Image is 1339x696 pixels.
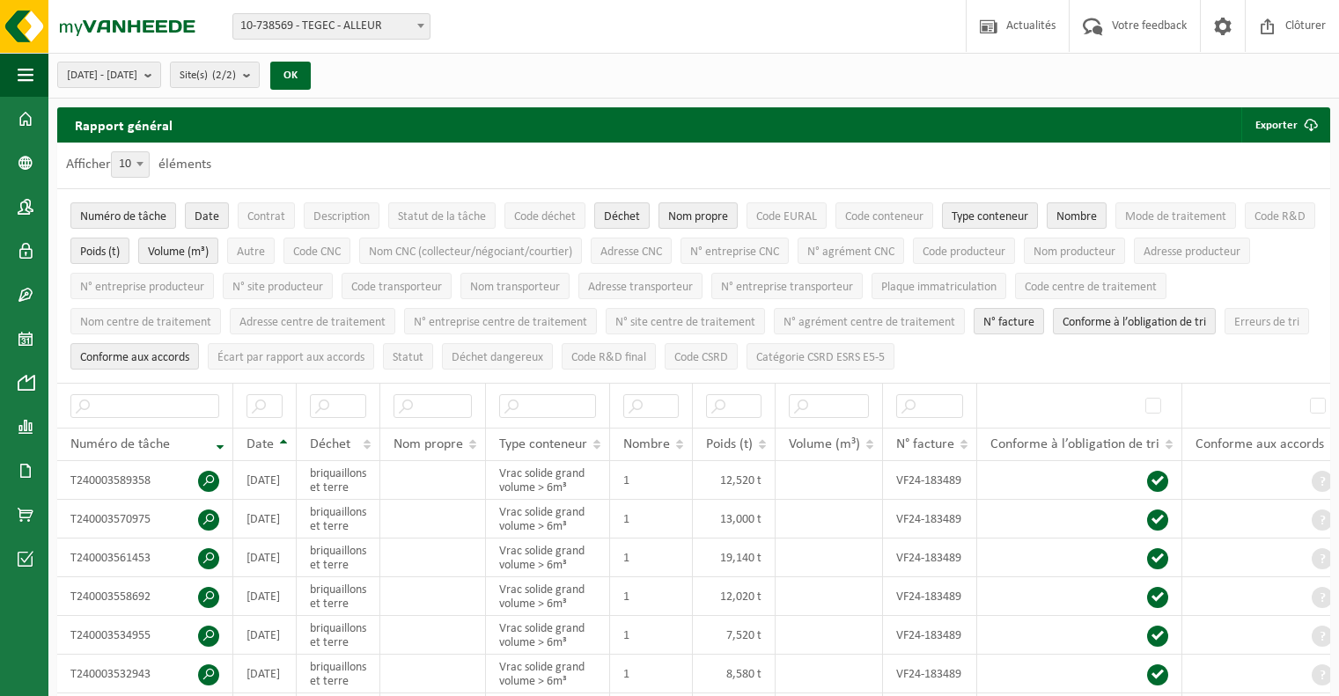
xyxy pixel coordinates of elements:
span: Nom propre [668,210,728,223]
button: Volume (m³)Volume (m³): Activate to sort [138,238,218,264]
span: Code CSRD [674,351,728,364]
button: Conforme aux accords : Activate to sort [70,343,199,370]
button: Numéro de tâcheNuméro de tâche: Activate to remove sorting [70,202,176,229]
td: Vrac solide grand volume > 6m³ [486,577,610,616]
span: 10-738569 - TEGEC - ALLEUR [232,13,430,40]
button: OK [270,62,311,90]
span: Code CNC [293,245,341,259]
span: N° entreprise centre de traitement [414,316,587,329]
button: Code transporteurCode transporteur: Activate to sort [342,273,452,299]
span: 10 [112,152,149,177]
td: briquaillons et terre [297,461,380,500]
button: [DATE] - [DATE] [57,62,161,88]
td: VF24-183489 [883,461,977,500]
td: VF24-183489 [883,538,977,577]
span: 10-738569 - TEGEC - ALLEUR [233,14,430,39]
button: Catégorie CSRD ESRS E5-5Catégorie CSRD ESRS E5-5: Activate to sort [747,343,894,370]
button: N° agrément CNCN° agrément CNC: Activate to sort [798,238,904,264]
span: [DATE] - [DATE] [67,62,137,89]
span: Code R&D final [571,351,646,364]
td: T240003532943 [57,655,233,693]
button: Adresse transporteurAdresse transporteur: Activate to sort [578,273,703,299]
td: Vrac solide grand volume > 6m³ [486,655,610,693]
button: Poids (t)Poids (t): Activate to sort [70,238,129,264]
span: Plaque immatriculation [881,281,997,294]
button: Conforme à l’obligation de tri : Activate to sort [1053,308,1216,334]
span: N° site centre de traitement [615,316,755,329]
button: Adresse centre de traitementAdresse centre de traitement: Activate to sort [230,308,395,334]
button: Code CNCCode CNC: Activate to sort [283,238,350,264]
td: briquaillons et terre [297,500,380,538]
button: Mode de traitementMode de traitement: Activate to sort [1115,202,1236,229]
button: Nom propreNom propre: Activate to sort [658,202,738,229]
span: Déchet [310,437,350,451]
span: N° site producteur [232,281,323,294]
button: N° agrément centre de traitementN° agrément centre de traitement: Activate to sort [774,308,965,334]
td: [DATE] [233,461,297,500]
span: Nombre [623,437,670,451]
span: Code transporteur [351,281,442,294]
span: Code conteneur [845,210,923,223]
td: 13,000 t [693,500,776,538]
span: Description [313,210,370,223]
td: 19,140 t [693,538,776,577]
td: [DATE] [233,616,297,655]
button: Plaque immatriculationPlaque immatriculation: Activate to sort [872,273,1006,299]
span: Volume (m³) [789,437,860,451]
span: Mode de traitement [1125,210,1226,223]
td: 12,020 t [693,577,776,616]
span: Déchet [604,210,640,223]
span: N° facture [896,437,954,451]
span: N° agrément CNC [807,245,894,259]
button: Écart par rapport aux accordsÉcart par rapport aux accords: Activate to sort [208,343,374,370]
span: N° agrément centre de traitement [784,316,955,329]
button: Code R&DCode R&amp;D: Activate to sort [1245,202,1315,229]
td: T240003558692 [57,577,233,616]
button: Code déchetCode déchet: Activate to sort [504,202,585,229]
button: Code R&D finalCode R&amp;D final: Activate to sort [562,343,656,370]
button: Adresse producteurAdresse producteur: Activate to sort [1134,238,1250,264]
span: Adresse transporteur [588,281,693,294]
span: 10 [111,151,150,178]
span: Poids (t) [80,245,120,259]
td: briquaillons et terre [297,538,380,577]
span: Autre [237,245,265,259]
button: Type conteneurType conteneur: Activate to sort [942,202,1038,229]
span: Erreurs de tri [1234,316,1299,329]
span: Nom producteur [1034,245,1115,259]
button: Exporter [1241,107,1328,143]
span: Conforme à l’obligation de tri [990,437,1159,451]
button: Nom transporteurNom transporteur: Activate to sort [460,273,570,299]
button: N° entreprise centre de traitementN° entreprise centre de traitement: Activate to sort [404,308,597,334]
span: Volume (m³) [148,245,209,259]
span: Adresse centre de traitement [239,316,386,329]
td: VF24-183489 [883,577,977,616]
span: Adresse CNC [600,245,662,259]
span: Nom propre [394,437,463,451]
span: Statut [393,351,423,364]
button: N° entreprise CNCN° entreprise CNC: Activate to sort [681,238,789,264]
span: Poids (t) [706,437,753,451]
td: T240003561453 [57,538,233,577]
span: Code déchet [514,210,576,223]
span: Numéro de tâche [70,437,170,451]
span: Adresse producteur [1144,245,1240,259]
td: Vrac solide grand volume > 6m³ [486,500,610,538]
span: Date [246,437,274,451]
td: 12,520 t [693,461,776,500]
button: Nom centre de traitementNom centre de traitement: Activate to sort [70,308,221,334]
span: Type conteneur [952,210,1028,223]
span: Déchet dangereux [452,351,543,364]
td: 8,580 t [693,655,776,693]
span: Écart par rapport aux accords [217,351,364,364]
count: (2/2) [212,70,236,81]
span: Nombre [1056,210,1097,223]
span: N° entreprise producteur [80,281,204,294]
td: 1 [610,616,693,655]
button: DateDate: Activate to sort [185,202,229,229]
button: Nom producteurNom producteur: Activate to sort [1024,238,1125,264]
span: N° entreprise CNC [690,245,779,259]
button: N° entreprise producteurN° entreprise producteur: Activate to sort [70,273,214,299]
span: Nom transporteur [470,281,560,294]
td: briquaillons et terre [297,577,380,616]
